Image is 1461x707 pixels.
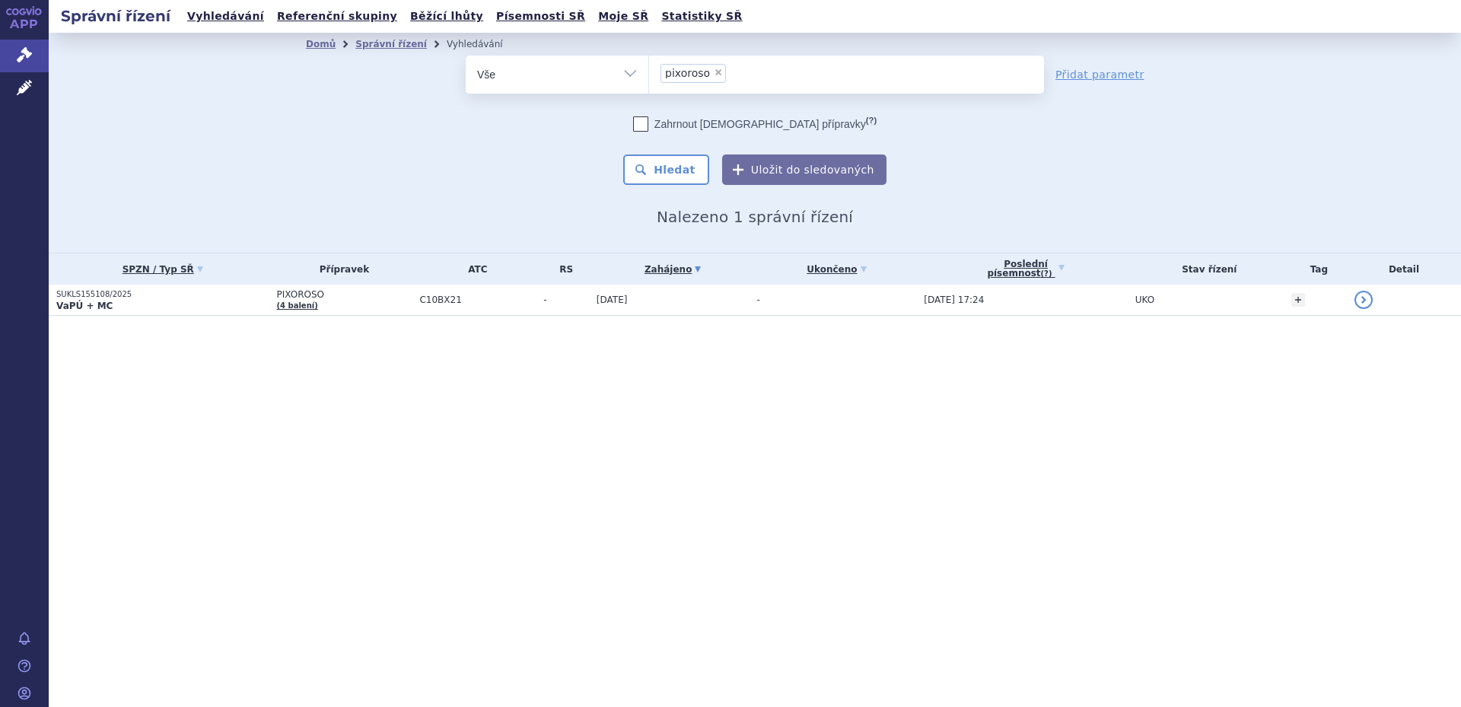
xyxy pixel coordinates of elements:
[597,295,628,305] span: [DATE]
[183,6,269,27] a: Vyhledávání
[730,63,739,82] input: pixoroso
[49,5,183,27] h2: Správní řízení
[1135,295,1154,305] span: UKO
[1284,253,1347,285] th: Tag
[277,301,318,310] a: (4 balení)
[536,253,589,285] th: RS
[756,259,916,280] a: Ukončeno
[1291,293,1305,307] a: +
[56,301,113,311] strong: VaPÚ + MC
[56,289,269,300] p: SUKLS155108/2025
[56,259,269,280] a: SPZN / Typ SŘ
[1354,291,1373,309] a: detail
[657,6,746,27] a: Statistiky SŘ
[447,33,523,56] li: Vyhledávání
[1347,253,1461,285] th: Detail
[623,154,709,185] button: Hledat
[722,154,886,185] button: Uložit do sledovaných
[419,295,536,305] span: C10BX21
[633,116,877,132] label: Zahrnout [DEMOGRAPHIC_DATA] přípravky
[866,116,877,126] abbr: (?)
[355,39,427,49] a: Správní řízení
[714,68,723,77] span: ×
[1128,253,1284,285] th: Stav řízení
[543,295,589,305] span: -
[306,39,336,49] a: Domů
[412,253,536,285] th: ATC
[594,6,653,27] a: Moje SŘ
[657,208,853,226] span: Nalezeno 1 správní řízení
[1041,269,1052,279] abbr: (?)
[665,68,710,78] span: pixoroso
[1055,67,1144,82] a: Přidat parametr
[272,6,402,27] a: Referenční skupiny
[924,253,1127,285] a: Poslednípísemnost(?)
[277,289,412,300] span: PIXOROSO
[924,295,984,305] span: [DATE] 17:24
[756,295,759,305] span: -
[269,253,412,285] th: Přípravek
[406,6,488,27] a: Běžící lhůty
[492,6,590,27] a: Písemnosti SŘ
[597,259,750,280] a: Zahájeno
